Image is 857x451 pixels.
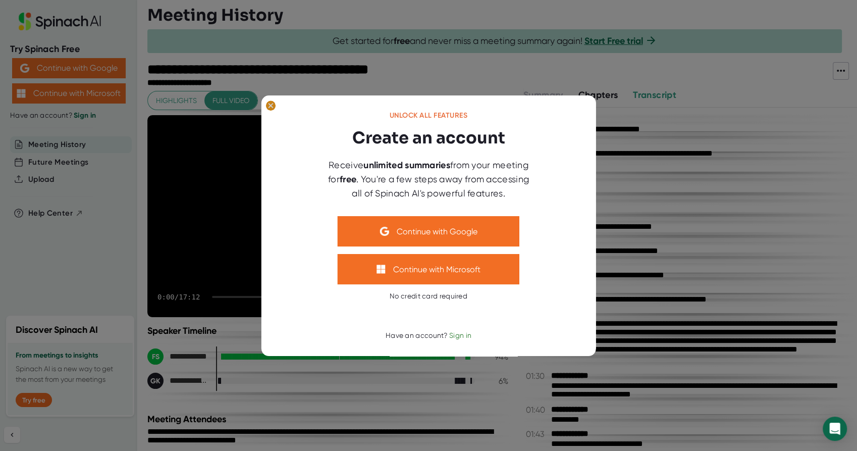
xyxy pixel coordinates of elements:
[340,174,356,185] b: free
[386,331,471,340] div: Have an account?
[390,292,467,301] div: No credit card required
[352,126,505,150] h3: Create an account
[323,158,534,200] div: Receive from your meeting for . You're a few steps away from accessing all of Spinach AI's powerf...
[449,331,471,339] span: Sign in
[823,417,847,441] div: Open Intercom Messenger
[390,111,468,120] div: Unlock all features
[363,160,450,171] b: unlimited summaries
[338,254,519,284] button: Continue with Microsoft
[338,216,519,246] button: Continue with Google
[380,227,389,236] img: Aehbyd4JwY73AAAAAElFTkSuQmCC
